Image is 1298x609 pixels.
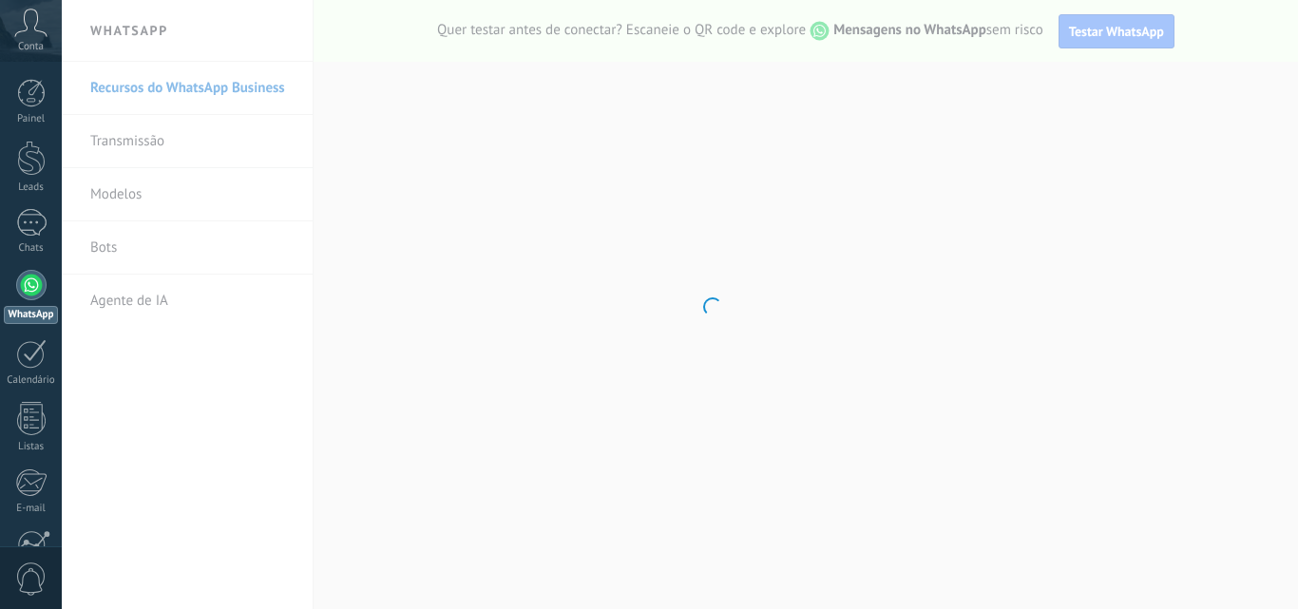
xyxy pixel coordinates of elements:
div: Calendário [4,374,59,387]
div: E-mail [4,503,59,515]
div: Painel [4,113,59,125]
div: Chats [4,242,59,255]
div: Listas [4,441,59,453]
span: Conta [18,41,44,53]
div: WhatsApp [4,306,58,324]
div: Leads [4,181,59,194]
